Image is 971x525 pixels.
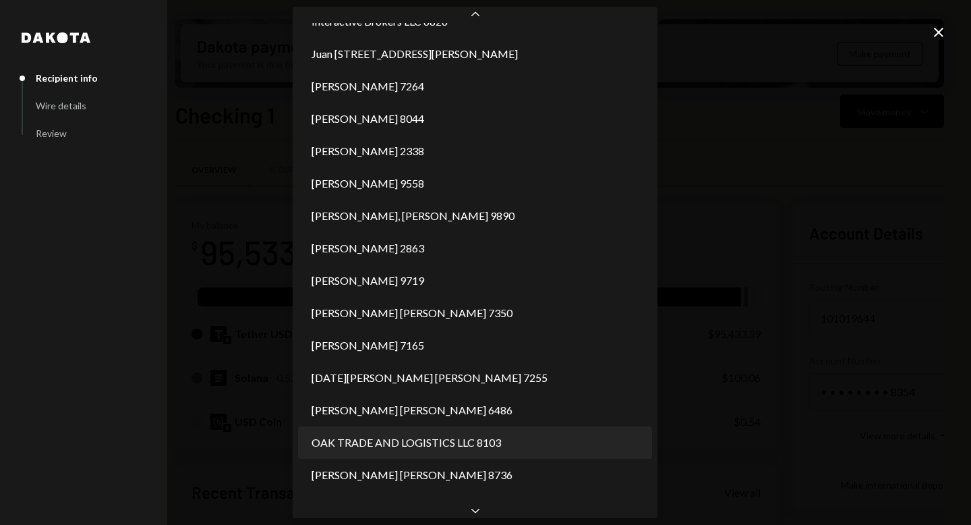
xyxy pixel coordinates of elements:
[312,467,512,483] span: [PERSON_NAME] [PERSON_NAME] 8736
[312,305,512,321] span: [PERSON_NAME] [PERSON_NAME] 7350
[312,273,424,289] span: [PERSON_NAME] 9719
[312,499,424,516] span: [PERSON_NAME] 1501
[312,370,548,386] span: [DATE][PERSON_NAME] [PERSON_NAME] 7255
[312,337,424,354] span: [PERSON_NAME] 7165
[312,46,518,62] span: Juan [STREET_ADDRESS][PERSON_NAME]
[36,72,98,84] div: Recipient info
[312,143,424,159] span: [PERSON_NAME] 2338
[312,208,514,224] span: [PERSON_NAME], [PERSON_NAME] 9890
[312,78,424,94] span: [PERSON_NAME] 7264
[312,240,424,256] span: [PERSON_NAME] 2863
[312,175,424,192] span: [PERSON_NAME] 9558
[312,111,424,127] span: [PERSON_NAME] 8044
[312,402,512,418] span: [PERSON_NAME] [PERSON_NAME] 6486
[36,128,67,139] div: Review
[312,435,501,451] span: OAK TRADE AND LOGISTICS LLC 8103
[36,100,86,111] div: Wire details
